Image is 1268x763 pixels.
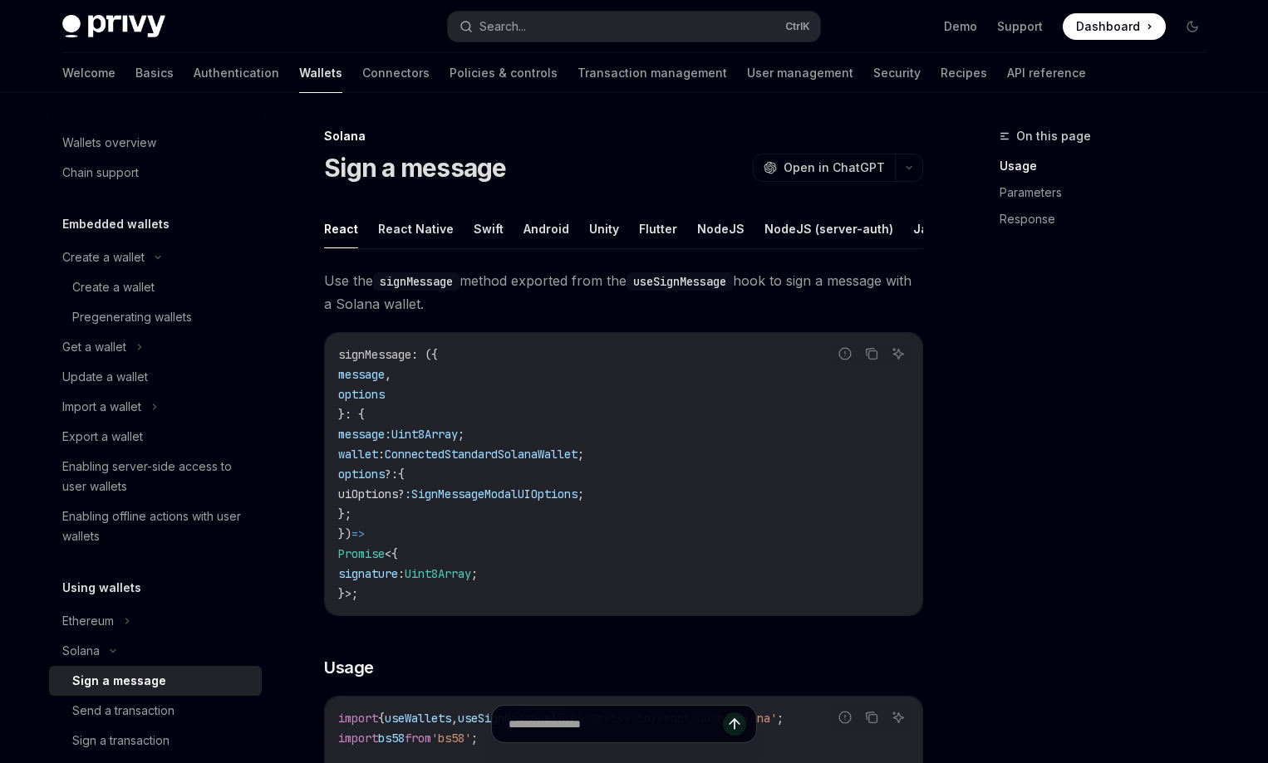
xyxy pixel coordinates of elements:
[72,277,155,297] div: Create a wallet
[1016,126,1091,146] span: On this page
[764,209,893,248] button: NodeJS (server-auth)
[62,247,145,267] div: Create a wallet
[135,53,174,93] a: Basics
[448,12,820,42] button: Search...CtrlK
[338,506,351,521] span: };
[398,467,405,482] span: {
[62,15,165,38] img: dark logo
[62,397,141,417] div: Import a wallet
[474,209,504,248] button: Swift
[62,506,252,546] div: Enabling offline actions with user wallets
[577,53,727,93] a: Transaction management
[747,53,853,93] a: User management
[1007,53,1086,93] a: API reference
[471,566,478,581] span: ;
[62,133,156,153] div: Wallets overview
[385,467,398,482] span: ?:
[458,427,464,442] span: ;
[324,656,374,679] span: Usage
[338,407,365,422] span: }: {
[72,307,192,327] div: Pregenerating wallets
[997,18,1043,35] a: Support
[338,586,358,601] span: }>;
[338,467,385,482] span: options
[391,427,458,442] span: Uint8Array
[639,209,677,248] button: Flutter
[941,53,987,93] a: Recipes
[697,209,745,248] button: NodeJS
[62,337,126,357] div: Get a wallet
[62,367,148,387] div: Update a wallet
[49,666,262,696] a: Sign a message
[49,726,262,756] a: Sign a transaction
[338,447,378,462] span: wallet
[944,18,977,35] a: Demo
[405,487,411,501] span: :
[338,526,351,541] span: })
[577,487,584,501] span: ;
[49,272,262,302] a: Create a wallet
[385,447,577,462] span: ConnectedStandardSolanaWallet
[398,566,405,581] span: :
[411,487,577,501] span: SignMessageModalUIOptions
[784,159,885,176] span: Open in ChatGPT
[49,422,262,452] a: Export a wallet
[338,427,391,442] span: message:
[194,53,279,93] a: Authentication
[62,53,115,93] a: Welcome
[577,447,584,462] span: ;
[62,427,143,447] div: Export a wallet
[324,153,507,183] h1: Sign a message
[1076,18,1140,35] span: Dashboard
[785,20,810,33] span: Ctrl K
[723,712,746,736] button: Send message
[338,367,385,382] span: message
[62,457,252,496] div: Enabling server-side access to user wallets
[62,578,141,598] h5: Using wallets
[411,347,438,362] span: : ({
[627,272,733,291] code: useSignMessage
[834,343,856,364] button: Report incorrect code
[338,387,385,402] span: options
[385,367,391,382] span: ,
[324,269,923,315] span: Use the method exported from the hook to sign a message with a Solana wallet.
[378,209,454,248] button: React Native
[362,53,430,93] a: Connectors
[861,343,882,364] button: Copy the contents from the code block
[338,487,405,501] span: uiOptions?
[62,214,170,234] h5: Embedded wallets
[72,671,166,691] div: Sign a message
[49,362,262,392] a: Update a wallet
[324,209,358,248] button: React
[72,731,170,751] div: Sign a transaction
[589,209,619,248] button: Unity
[299,53,342,93] a: Wallets
[338,566,398,581] span: signature
[338,347,411,362] span: signMessage
[49,452,262,501] a: Enabling server-side access to user wallets
[373,272,460,291] code: signMessage
[1000,206,1219,232] a: Response
[405,566,471,581] span: Uint8Array
[49,158,262,188] a: Chain support
[753,154,895,182] button: Open in ChatGPT
[887,343,909,364] button: Ask AI
[49,302,262,332] a: Pregenerating wallets
[72,701,174,721] div: Send a transaction
[1000,179,1219,206] a: Parameters
[479,17,526,37] div: Search...
[49,696,262,726] a: Send a transaction
[324,128,923,144] div: Solana
[62,163,139,183] div: Chain support
[1179,13,1206,40] button: Toggle dark mode
[523,209,569,248] button: Android
[1000,153,1219,179] a: Usage
[351,526,365,541] span: =>
[450,53,558,93] a: Policies & controls
[385,546,398,561] span: <{
[338,546,385,561] span: Promise
[873,53,921,93] a: Security
[49,128,262,158] a: Wallets overview
[378,447,385,462] span: :
[62,641,100,661] div: Solana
